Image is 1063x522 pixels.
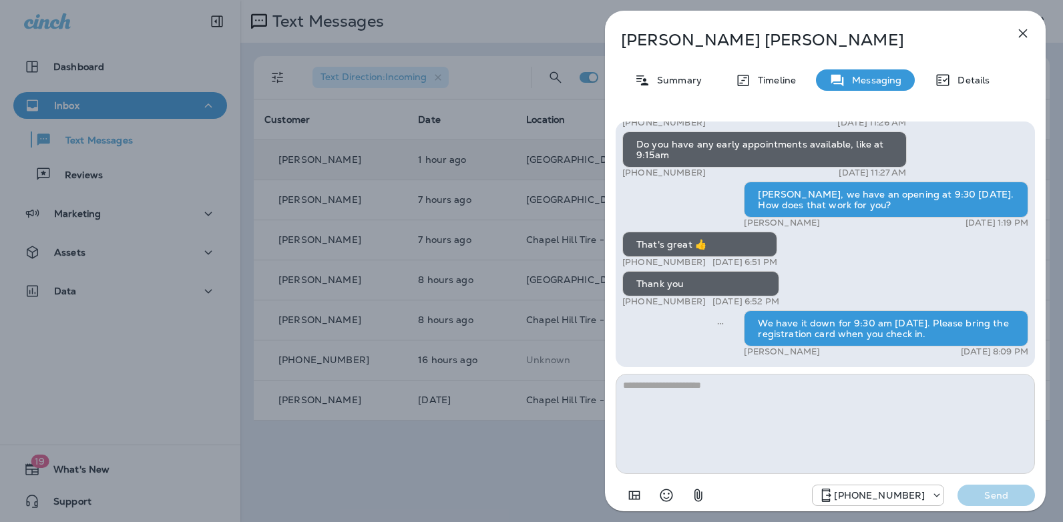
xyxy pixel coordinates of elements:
[622,232,777,257] div: That's great 👍
[834,490,925,501] p: [PHONE_NUMBER]
[621,31,986,49] p: [PERSON_NAME] [PERSON_NAME]
[653,482,680,509] button: Select an emoji
[622,132,907,168] div: Do you have any early appointments available, like at 9:15am
[845,75,901,85] p: Messaging
[622,168,706,178] p: [PHONE_NUMBER]
[813,487,943,503] div: +1 (984) 409-9300
[961,346,1028,357] p: [DATE] 8:09 PM
[744,218,820,228] p: [PERSON_NAME]
[837,117,906,128] p: [DATE] 11:26 AM
[717,316,724,328] span: Sent
[966,218,1028,228] p: [DATE] 1:19 PM
[751,75,796,85] p: Timeline
[622,271,779,296] div: Thank you
[712,296,779,307] p: [DATE] 6:52 PM
[622,117,706,128] p: [PHONE_NUMBER]
[621,482,648,509] button: Add in a premade template
[712,257,777,268] p: [DATE] 6:51 PM
[839,168,906,178] p: [DATE] 11:27 AM
[744,346,820,357] p: [PERSON_NAME]
[744,182,1028,218] div: [PERSON_NAME], we have an opening at 9:30 [DATE]. How does that work for you?
[951,75,990,85] p: Details
[622,296,706,307] p: [PHONE_NUMBER]
[650,75,702,85] p: Summary
[744,310,1028,346] div: We have it down for 9:30 am [DATE]. Please bring the registration card when you check in.
[622,257,706,268] p: [PHONE_NUMBER]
